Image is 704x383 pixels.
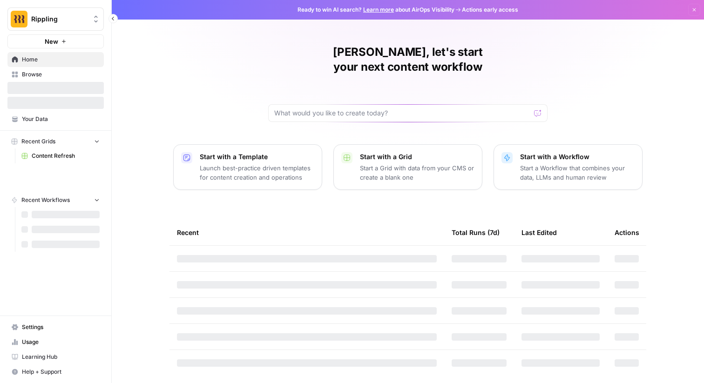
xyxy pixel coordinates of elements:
h1: [PERSON_NAME], let's start your next content workflow [268,45,548,74]
a: Settings [7,320,104,335]
img: Rippling Logo [11,11,27,27]
span: Usage [22,338,100,346]
a: Your Data [7,112,104,127]
button: Start with a TemplateLaunch best-practice driven templates for content creation and operations [173,144,322,190]
span: Home [22,55,100,64]
p: Start with a Template [200,152,314,161]
a: Usage [7,335,104,349]
a: Learn more [363,6,394,13]
a: Learning Hub [7,349,104,364]
span: Recent Grids [21,137,55,146]
button: Start with a WorkflowStart a Workflow that combines your data, LLMs and human review [494,144,643,190]
span: Settings [22,323,100,331]
span: Browse [22,70,100,79]
div: Recent [177,220,437,245]
span: Actions early access [462,6,518,14]
p: Launch best-practice driven templates for content creation and operations [200,163,314,182]
span: Help + Support [22,368,100,376]
p: Start a Grid with data from your CMS or create a blank one [360,163,474,182]
span: Learning Hub [22,353,100,361]
p: Start with a Workflow [520,152,635,161]
button: Workspace: Rippling [7,7,104,31]
p: Start a Workflow that combines your data, LLMs and human review [520,163,635,182]
a: Browse [7,67,104,82]
button: Recent Workflows [7,193,104,207]
span: Ready to win AI search? about AirOps Visibility [298,6,454,14]
input: What would you like to create today? [274,108,530,118]
a: Home [7,52,104,67]
p: Start with a Grid [360,152,474,161]
button: Start with a GridStart a Grid with data from your CMS or create a blank one [333,144,482,190]
span: Your Data [22,115,100,123]
span: Content Refresh [32,152,100,160]
button: Help + Support [7,364,104,379]
span: Recent Workflows [21,196,70,204]
button: New [7,34,104,48]
div: Last Edited [521,220,557,245]
span: Rippling [31,14,88,24]
div: Total Runs (7d) [452,220,500,245]
div: Actions [615,220,639,245]
a: Content Refresh [17,148,104,163]
button: Recent Grids [7,134,104,148]
span: New [45,37,58,46]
